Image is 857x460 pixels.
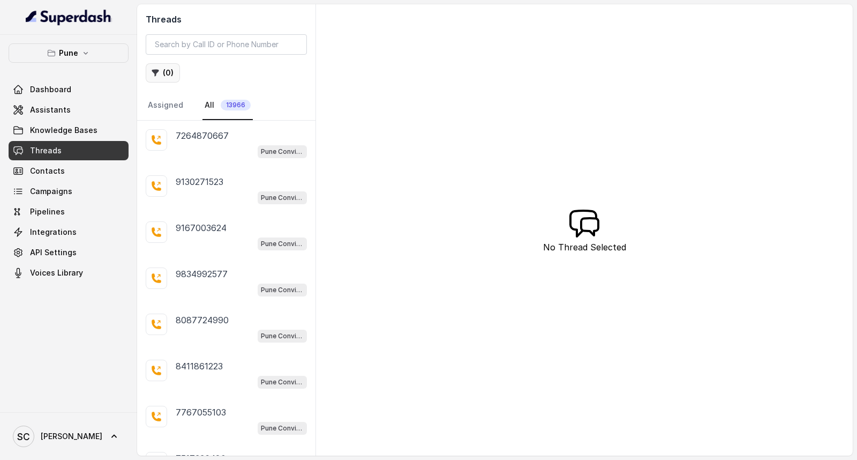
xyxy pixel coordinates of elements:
a: Pipelines [9,202,129,221]
a: Integrations [9,222,129,242]
span: Campaigns [30,186,72,197]
a: [PERSON_NAME] [9,421,129,451]
span: [PERSON_NAME] [41,431,102,442]
p: 7767055103 [176,406,226,419]
span: Contacts [30,166,65,176]
p: Pune [59,47,78,60]
h2: Threads [146,13,307,26]
p: Pune Conviction HR Outbound Assistant [261,423,304,434]
p: 7264870667 [176,129,229,142]
a: Contacts [9,161,129,181]
a: API Settings [9,243,129,262]
input: Search by Call ID or Phone Number [146,34,307,55]
a: Dashboard [9,80,129,99]
p: 8411861223 [176,360,223,373]
text: SC [17,431,30,442]
p: Pune Conviction HR Outbound Assistant [261,192,304,203]
img: light.svg [26,9,112,26]
span: Knowledge Bases [30,125,97,136]
a: Campaigns [9,182,129,201]
span: API Settings [30,247,77,258]
a: Threads [9,141,129,160]
span: Voices Library [30,268,83,278]
p: 8087724990 [176,314,229,327]
p: Pune Conviction HR Outbound Assistant [261,239,304,249]
p: 9130271523 [176,175,223,188]
a: Assigned [146,91,185,120]
button: Pune [9,43,129,63]
a: Voices Library [9,263,129,283]
a: Assistants [9,100,129,120]
span: Threads [30,145,62,156]
p: Pune Conviction HR Outbound Assistant [261,285,304,295]
span: Assistants [30,105,71,115]
span: Pipelines [30,206,65,217]
button: (0) [146,63,180,83]
a: All13966 [202,91,253,120]
span: Integrations [30,227,77,238]
p: Pune Conviction HR Outbound Assistant [261,377,304,388]
p: Pune Conviction HR Outbound Assistant [261,146,304,157]
a: Knowledge Bases [9,121,129,140]
span: 13966 [221,100,251,110]
p: No Thread Selected [543,241,626,254]
span: Dashboard [30,84,71,95]
p: 9834992577 [176,268,228,280]
p: Pune Conviction HR Outbound Assistant [261,331,304,342]
nav: Tabs [146,91,307,120]
p: 9167003624 [176,221,227,234]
